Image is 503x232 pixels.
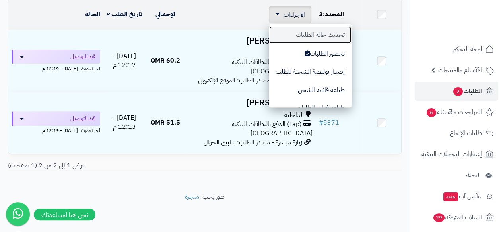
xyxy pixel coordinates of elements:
[251,128,313,138] span: [GEOGRAPHIC_DATA]
[155,10,175,19] a: الإجمالي
[421,149,482,160] span: إشعارات التحويلات البنكية
[269,44,352,63] button: تحضير الطلبات
[70,53,95,61] span: قيد التوصيل
[188,36,313,46] h3: [PERSON_NAME]
[204,138,302,147] span: زيارة مباشرة - مصدر الطلب: تطبيق الجوال
[427,108,436,117] span: 6
[319,10,359,19] div: المحدد:
[232,58,301,67] span: (Tap) الدفع بالبطاقات البنكية
[107,10,143,19] a: تاريخ الطلب
[85,10,100,19] a: الحالة
[450,128,482,139] span: طلبات الإرجاع
[415,208,498,227] a: السلات المتروكة29
[415,166,498,185] a: العملاء
[433,213,445,222] span: 29
[284,10,305,19] span: الاجراءات
[284,111,304,120] span: الداخلية
[151,118,180,127] span: 51.5 OMR
[113,113,136,132] span: [DATE] - 12:13 م
[415,40,498,59] a: لوحة التحكم
[269,81,352,99] button: طباعة قائمة الشحن
[415,187,498,206] a: وآتس آبجديد
[453,44,482,55] span: لوحة التحكم
[70,115,95,123] span: قيد التوصيل
[438,65,482,76] span: الأقسام والمنتجات
[465,170,481,181] span: العملاء
[319,10,323,19] span: 2
[426,107,482,118] span: المراجعات والأسئلة
[319,118,339,127] a: #5371
[151,56,180,65] span: 60.2 OMR
[188,98,313,107] h3: [PERSON_NAME]
[269,26,352,44] button: تحديث حالة الطلبات
[185,192,199,201] a: متجرة
[198,76,302,85] span: زيارة مباشرة - مصدر الطلب: الموقع الإلكتروني
[319,118,323,127] span: #
[232,120,301,129] span: (Tap) الدفع بالبطاقات البنكية
[415,124,498,143] a: طلبات الإرجاع
[2,161,205,170] div: عرض 1 إلى 2 من 2 (1 صفحات)
[415,103,498,122] a: المراجعات والأسئلة6
[269,99,352,117] button: طباعة فواتير الطلبات
[453,87,463,96] span: 2
[269,63,352,81] button: إصدار بوليصة الشحنة للطلب
[275,10,305,19] a: الاجراءات
[12,126,100,134] div: اخر تحديث: [DATE] - 12:19 م
[251,67,313,76] span: [GEOGRAPHIC_DATA]
[443,191,481,202] span: وآتس آب
[433,212,482,223] span: السلات المتروكة
[453,86,482,97] span: الطلبات
[12,64,100,72] div: اخر تحديث: [DATE] - 12:19 م
[113,51,136,70] span: [DATE] - 12:17 م
[415,82,498,101] a: الطلبات2
[415,145,498,164] a: إشعارات التحويلات البنكية
[443,192,458,201] span: جديد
